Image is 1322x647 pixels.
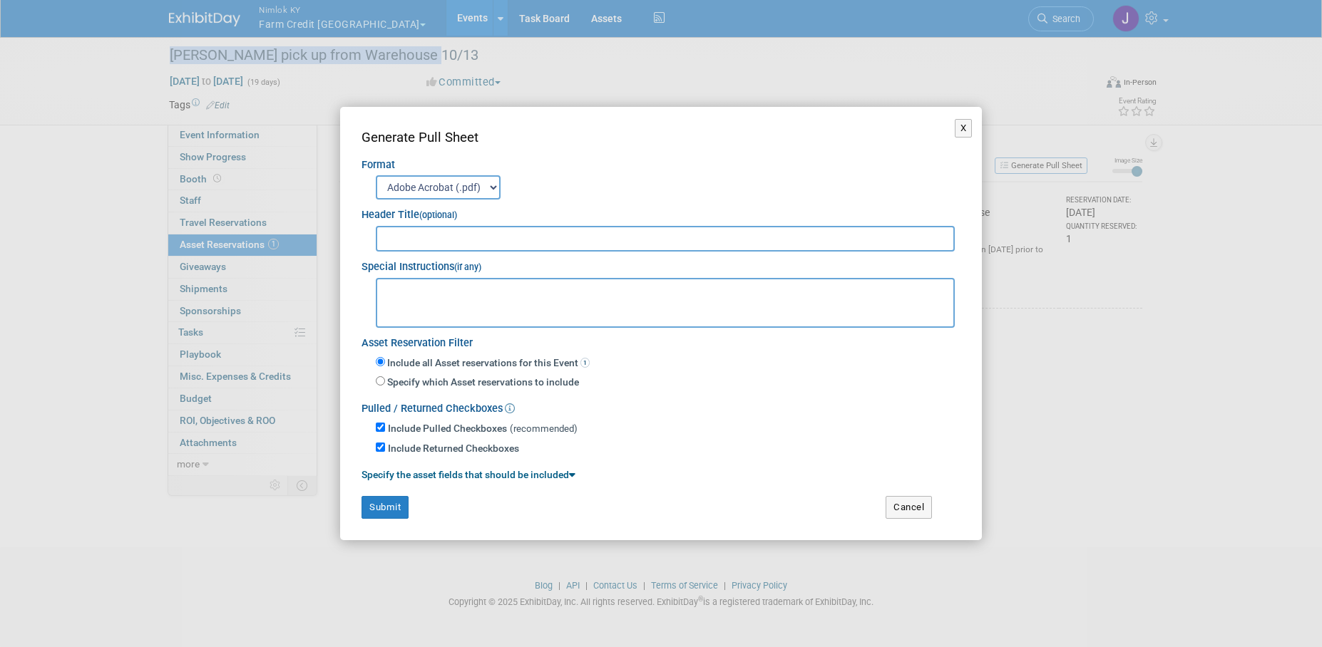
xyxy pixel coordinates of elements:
[362,147,960,173] div: Format
[362,496,409,519] button: Submit
[510,423,578,434] span: (recommended)
[362,469,575,480] a: Specify the asset fields that should be included
[580,358,590,368] span: 1
[955,119,973,138] button: X
[385,356,590,371] label: Include all Asset reservations for this Event
[362,252,960,275] div: Special Instructions
[362,200,960,223] div: Header Title
[385,376,579,390] label: Specify which Asset reservations to include
[886,496,932,519] button: Cancel
[362,393,960,417] div: Pulled / Returned Checkboxes
[388,442,519,456] label: Include Returned Checkboxes
[419,210,457,220] small: (optional)
[388,422,507,436] label: Include Pulled Checkboxes
[362,128,960,147] div: Generate Pull Sheet
[362,328,960,351] div: Asset Reservation Filter
[454,262,481,272] small: (if any)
